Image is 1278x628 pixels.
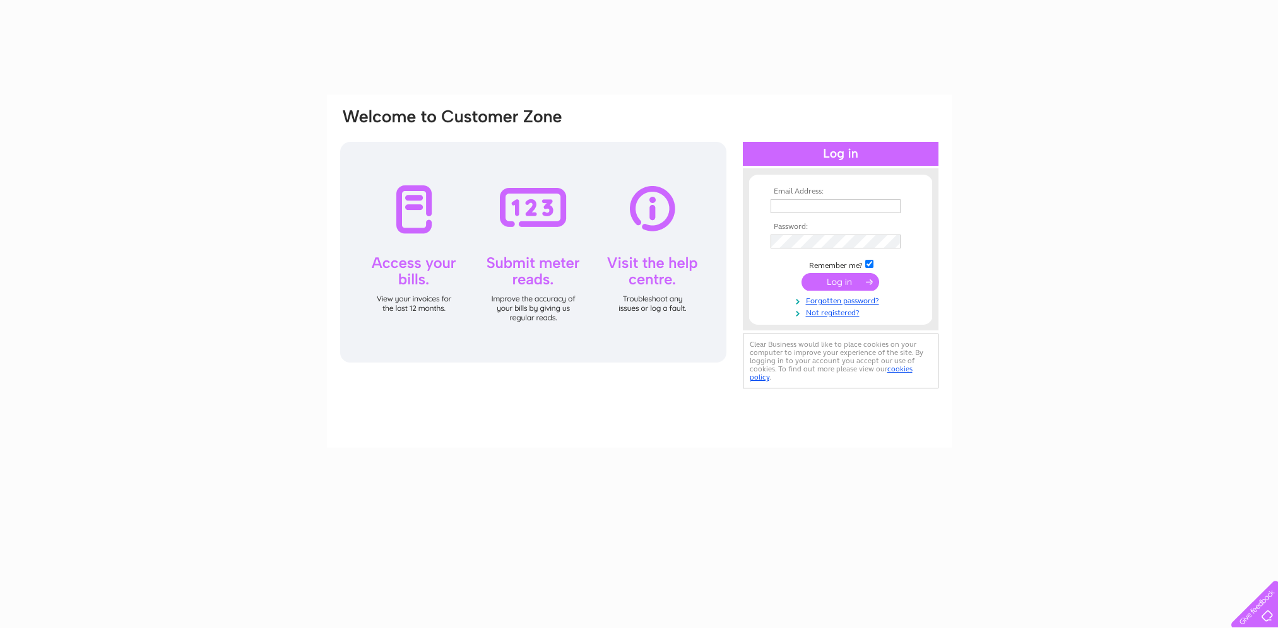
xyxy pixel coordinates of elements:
th: Email Address: [767,187,914,196]
div: Clear Business would like to place cookies on your computer to improve your experience of the sit... [743,334,938,388]
a: Not registered? [771,306,914,318]
td: Remember me? [767,258,914,270]
th: Password: [767,223,914,231]
a: cookies policy [750,364,913,381]
a: Forgotten password? [771,294,914,306]
input: Submit [802,273,879,291]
